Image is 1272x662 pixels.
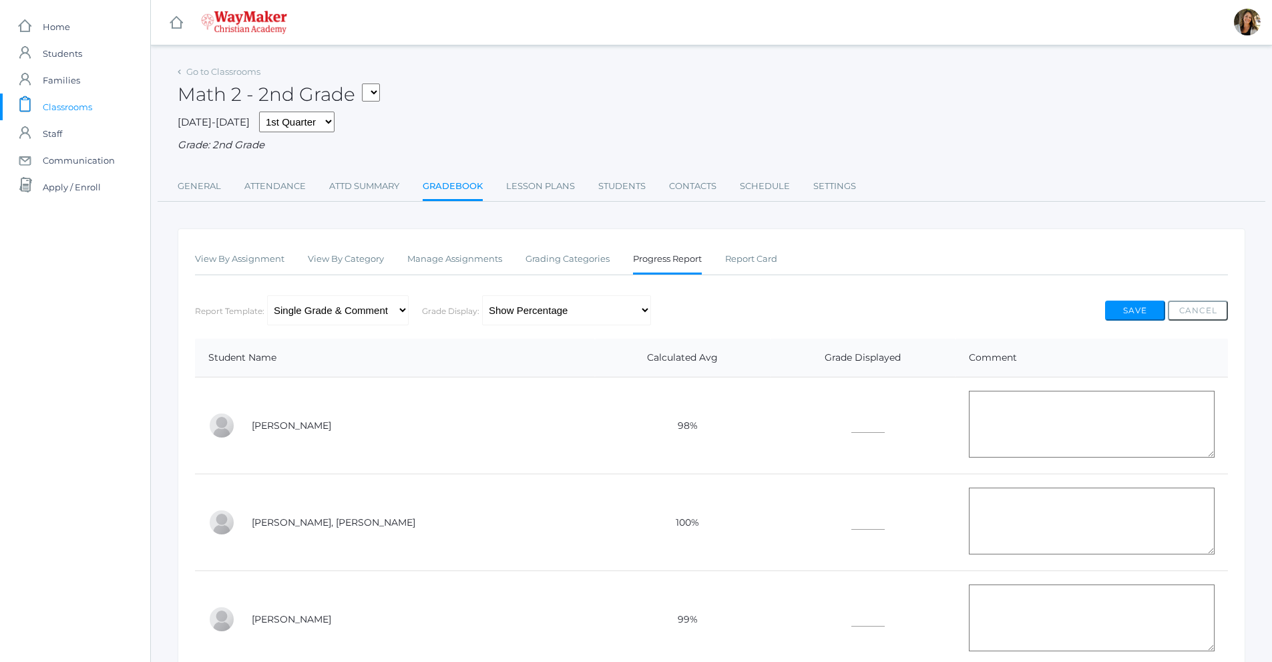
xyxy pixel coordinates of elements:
button: Save [1105,301,1165,321]
th: Calculated Avg [595,339,771,377]
a: Students [598,173,646,200]
a: Grading Categories [525,246,610,273]
div: Grade: 2nd Grade [178,138,1245,153]
a: Gradebook [423,173,483,202]
a: Attd Summary [329,173,399,200]
div: Graham Bassett [208,412,235,439]
a: Go to Classrooms [186,66,260,77]
img: 4_waymaker-logo-stack-white.png [201,11,287,34]
a: View By Assignment [195,246,284,273]
a: View By Category [308,246,384,273]
a: Lesson Plans [506,173,575,200]
div: Macy Hardisty [208,606,235,633]
span: Students [43,40,82,67]
a: Settings [813,173,856,200]
a: Progress Report [633,246,702,275]
a: [PERSON_NAME] [252,420,331,432]
span: [DATE]-[DATE] [178,116,250,128]
th: Comment [956,339,1228,377]
span: Home [43,13,70,40]
a: Contacts [669,173,716,200]
a: [PERSON_NAME] [252,613,331,625]
span: Staff [43,120,62,147]
h2: Math 2 - 2nd Grade [178,84,380,105]
label: Report Template: [195,306,264,316]
span: Apply / Enroll [43,174,101,200]
a: Attendance [244,173,306,200]
th: Grade Displayed [771,339,956,377]
a: Schedule [740,173,790,200]
td: 98% [595,377,771,474]
a: [PERSON_NAME], [PERSON_NAME] [252,516,415,528]
span: Communication [43,147,115,174]
div: Sullivan Clyne [208,509,235,536]
span: Classrooms [43,94,92,120]
div: Amber Farnes [1234,9,1261,35]
a: Manage Assignments [407,246,502,273]
label: Grade Display: [422,306,479,316]
th: Student Name [195,339,595,377]
span: Families [43,67,80,94]
button: Cancel [1168,301,1228,321]
a: Report Card [725,246,777,273]
td: 100% [595,474,771,570]
a: General [178,173,221,200]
